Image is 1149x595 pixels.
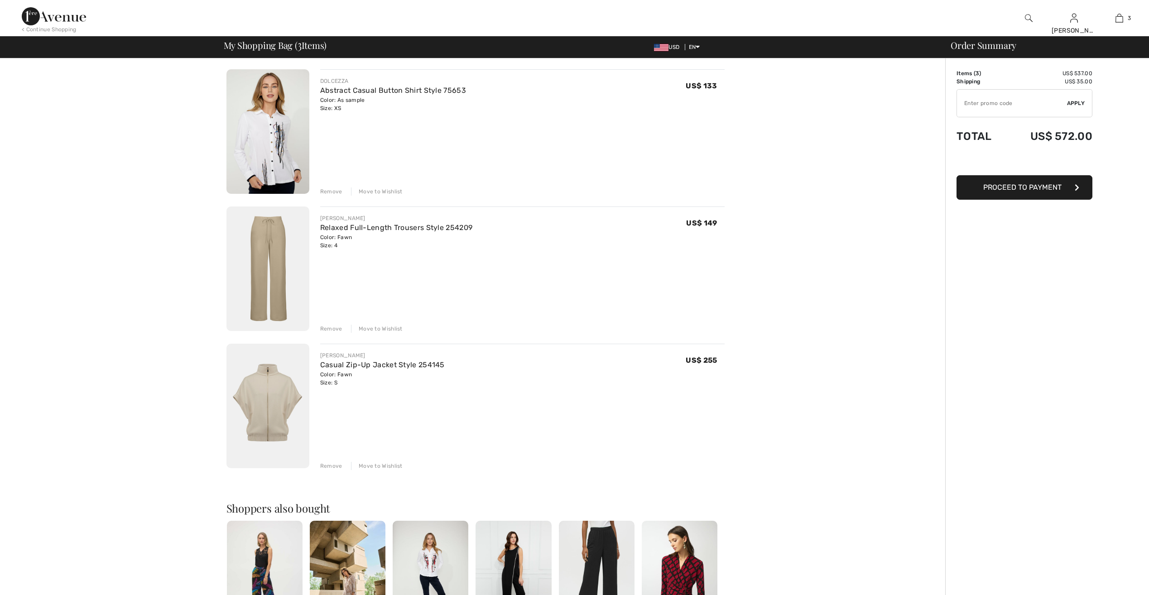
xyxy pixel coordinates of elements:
img: search the website [1025,13,1033,24]
img: 1ère Avenue [22,7,86,25]
span: USD [654,44,683,50]
a: Sign In [1070,14,1078,22]
span: 3 [298,38,302,50]
div: Color: Fawn Size: S [320,370,445,387]
div: [PERSON_NAME] [1052,26,1096,35]
a: 3 [1097,13,1141,24]
td: Items ( ) [957,69,1005,77]
td: US$ 537.00 [1005,69,1092,77]
div: Remove [320,325,342,333]
a: Casual Zip-Up Jacket Style 254145 [320,360,445,369]
iframe: PayPal [957,152,1092,172]
td: US$ 572.00 [1005,121,1092,152]
div: Move to Wishlist [351,187,403,196]
h2: Shoppers also bought [226,503,725,513]
span: US$ 133 [686,82,717,90]
img: My Bag [1115,13,1123,24]
a: Relaxed Full-Length Trousers Style 254209 [320,223,472,232]
div: < Continue Shopping [22,25,77,34]
div: Remove [320,462,342,470]
td: Shipping [957,77,1005,86]
span: US$ 149 [686,219,717,227]
div: DOLCEZZA [320,77,466,85]
div: Remove [320,187,342,196]
a: Abstract Casual Button Shirt Style 75653 [320,86,466,95]
td: US$ 35.00 [1005,77,1092,86]
img: Casual Zip-Up Jacket Style 254145 [226,344,309,468]
img: Abstract Casual Button Shirt Style 75653 [226,69,309,194]
span: US$ 255 [686,356,717,365]
div: Color: As sample Size: XS [320,96,466,112]
button: Proceed to Payment [957,175,1092,200]
td: Total [957,121,1005,152]
span: Proceed to Payment [983,183,1062,192]
div: Move to Wishlist [351,462,403,470]
img: US Dollar [654,44,668,51]
div: Color: Fawn Size: 4 [320,233,472,250]
input: Promo code [957,90,1067,117]
div: Order Summary [940,41,1144,50]
span: 3 [976,70,979,77]
span: Apply [1067,99,1085,107]
span: My Shopping Bag ( Items) [224,41,327,50]
div: [PERSON_NAME] [320,351,445,360]
div: Move to Wishlist [351,325,403,333]
span: 3 [1128,14,1131,22]
span: EN [689,44,700,50]
div: [PERSON_NAME] [320,214,472,222]
img: My Info [1070,13,1078,24]
img: Relaxed Full-Length Trousers Style 254209 [226,206,309,331]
